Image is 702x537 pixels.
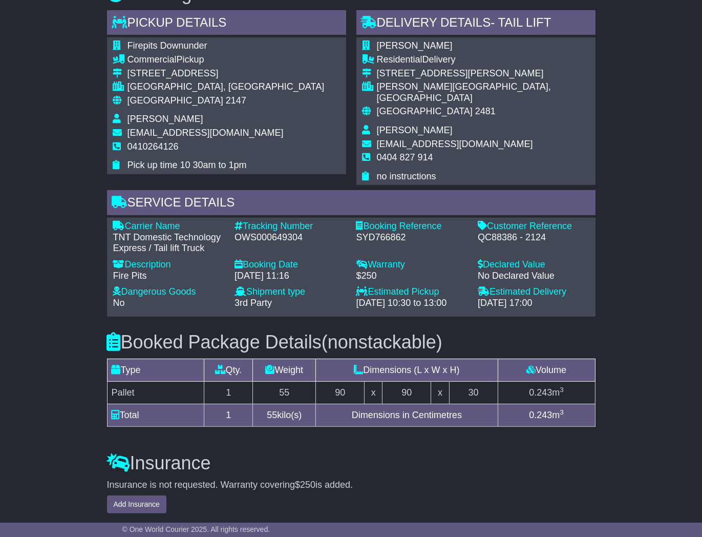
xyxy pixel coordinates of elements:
[122,525,270,533] span: © One World Courier 2025. All rights reserved.
[107,10,346,38] div: Pickup Details
[113,298,125,308] span: No
[204,404,253,426] td: 1
[235,298,272,308] span: 3rd Party
[253,359,316,381] td: Weight
[127,160,247,170] span: Pick up time 10 30am to 1pm
[560,408,564,416] sup: 3
[377,125,453,135] span: [PERSON_NAME]
[267,410,277,420] span: 55
[316,359,498,381] td: Dimensions (L x W x H)
[127,68,325,79] div: [STREET_ADDRESS]
[431,381,449,404] td: x
[382,381,431,404] td: 90
[498,404,595,426] td: m
[356,286,468,298] div: Estimated Pickup
[498,381,595,404] td: m
[226,95,246,106] span: 2147
[113,259,225,271] div: Description
[204,381,253,404] td: 1
[478,221,589,232] div: Customer Reference
[529,387,552,398] span: 0.243
[107,381,204,404] td: Pallet
[377,106,473,116] span: [GEOGRAPHIC_DATA]
[107,359,204,381] td: Type
[356,10,595,38] div: Delivery Details
[377,54,422,65] span: Residential
[113,286,225,298] div: Dangerous Goods
[113,271,225,282] div: Fire Pits
[127,114,203,124] span: [PERSON_NAME]
[449,381,498,404] td: 30
[377,139,533,149] span: [EMAIL_ADDRESS][DOMAIN_NAME]
[491,15,551,29] span: - Tail Lift
[127,95,223,106] span: [GEOGRAPHIC_DATA]
[356,259,468,271] div: Warranty
[107,495,166,513] button: Add Insurance
[356,271,468,282] div: $250
[316,404,498,426] td: Dimensions in Centimetres
[377,40,453,51] span: [PERSON_NAME]
[235,271,346,282] div: [DATE] 11:16
[498,359,595,381] td: Volume
[235,221,346,232] div: Tracking Number
[377,68,589,79] div: [STREET_ADDRESS][PERSON_NAME]
[478,286,589,298] div: Estimated Delivery
[107,453,595,473] h3: Insurance
[127,128,284,138] span: [EMAIL_ADDRESS][DOMAIN_NAME]
[377,152,433,162] span: 0404 827 914
[253,381,316,404] td: 55
[107,190,595,218] div: Service Details
[127,54,177,65] span: Commercial
[113,221,225,232] div: Carrier Name
[235,232,346,243] div: OWS000649304
[478,298,589,309] div: [DATE] 17:00
[316,381,365,404] td: 90
[529,410,552,420] span: 0.243
[127,141,179,152] span: 0410264126
[475,106,496,116] span: 2481
[235,286,346,298] div: Shipment type
[356,232,468,243] div: SYD766862
[127,81,325,93] div: [GEOGRAPHIC_DATA], [GEOGRAPHIC_DATA]
[107,480,595,491] div: Insurance is not requested. Warranty covering is added.
[322,332,442,353] span: (nonstackable)
[478,232,589,243] div: QC88386 - 2124
[377,171,436,181] span: no instructions
[295,480,315,490] span: $250
[356,221,468,232] div: Booking Reference
[560,386,564,394] sup: 3
[113,232,225,254] div: TNT Domestic Technology Express / Tail lift Truck
[127,40,207,51] span: Firepits Downunder
[107,332,595,353] h3: Booked Package Details
[127,54,325,66] div: Pickup
[235,259,346,271] div: Booking Date
[478,271,589,282] div: No Declared Value
[204,359,253,381] td: Qty.
[365,381,382,404] td: x
[377,81,589,104] div: [PERSON_NAME][GEOGRAPHIC_DATA], [GEOGRAPHIC_DATA]
[478,259,589,271] div: Declared Value
[107,404,204,426] td: Total
[377,54,589,66] div: Delivery
[356,298,468,309] div: [DATE] 10:30 to 13:00
[253,404,316,426] td: kilo(s)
